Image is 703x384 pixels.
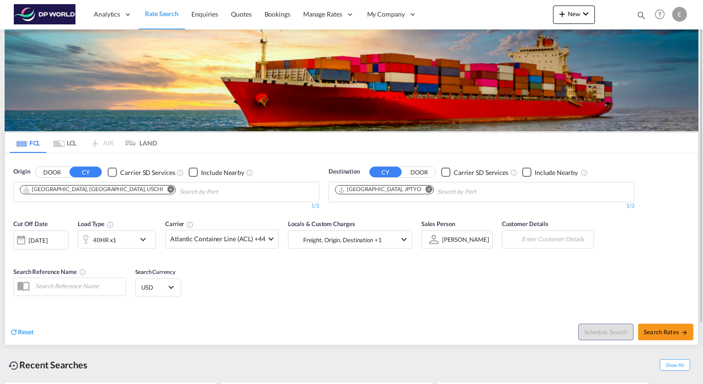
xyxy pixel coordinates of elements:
button: Note: By default Schedule search will only considerorigin ports, destination ports and cut off da... [578,324,634,340]
md-icon: icon-refresh [10,328,18,336]
div: Carrier SD Services [120,168,175,177]
input: Chips input. [438,185,525,199]
div: [DATE] [29,236,47,244]
span: New [557,10,591,17]
button: DOOR [36,167,68,178]
button: Remove [420,186,433,195]
md-checkbox: Checkbox No Ink [441,167,508,177]
div: E [672,7,687,22]
md-icon: Unchecked: Ignores neighbouring ports when fetching rates.Checked : Includes neighbouring ports w... [246,169,254,176]
span: Reset [18,328,34,336]
input: Chips input. [179,185,267,199]
md-icon: icon-magnify [636,10,646,20]
md-icon: icon-arrow-right [681,329,688,336]
div: Chicago, IL, USCHI [23,186,163,193]
div: Include Nearby [201,168,244,177]
span: Show All [660,359,690,371]
span: Bookings [265,10,290,18]
span: Quotes [231,10,251,18]
div: Carrier SD Services [454,168,508,177]
md-datepicker: Select [13,248,20,261]
span: Search Rates [644,328,688,336]
div: 1/3 [328,202,634,210]
button: Remove [161,186,175,195]
div: icon-magnify [636,10,646,24]
md-icon: Unchecked: Search for CY (Container Yard) services for all selected carriers.Checked : Search for... [177,169,184,176]
span: Load Type [78,220,114,227]
span: Atlantic Container Line (ACL) +44 [170,234,265,244]
div: [PERSON_NAME] [442,236,489,243]
md-chips-wrap: Chips container. Use arrow keys to select chips. [334,182,529,199]
md-icon: icon-chevron-down [138,234,153,245]
md-select: Select Currency: $ USDUnited States Dollar [140,280,176,294]
md-checkbox: Checkbox No Ink [522,167,578,177]
div: 1/3 [13,202,319,210]
div: Freight Origin Destination Factory Stuffing [303,233,382,246]
input: Enter Customer Details [522,233,591,246]
span: Rate Search [145,10,179,17]
md-icon: icon-backup-restore [8,360,19,371]
md-icon: The selected Trucker/Carrierwill be displayed in the rate results If the rates are from another f... [186,221,194,228]
input: Search Reference Name [31,279,126,293]
span: Carrier [165,220,194,227]
md-tab-item: FCL [10,133,46,153]
span: Cut Off Date [13,220,48,227]
div: Press delete to remove this chip. [338,186,423,193]
md-tab-item: LCL [46,133,83,153]
md-pagination-wrapper: Use the left and right arrow keys to navigate between tabs [10,133,157,153]
md-select: Sales Person: Eugene Kim [441,233,490,246]
span: Search Currency [135,268,175,275]
button: CY [369,167,402,177]
div: [DATE] [13,230,69,250]
md-icon: Unchecked: Ignores neighbouring ports when fetching rates.Checked : Includes neighbouring ports w... [581,169,588,176]
div: Tokyo, JPTYO [338,186,421,193]
span: Analytics [94,10,120,19]
button: DOOR [403,167,435,178]
button: Search Ratesicon-arrow-right [638,324,693,340]
div: 40HR x1 [93,233,116,246]
div: Press delete to remove this chip. [23,186,165,193]
div: Recent Searches [5,355,91,375]
span: Enquiries [191,10,218,18]
button: CY [69,167,102,177]
div: 40HR x1icon-chevron-down [78,230,156,249]
button: icon-plus 400-fgNewicon-chevron-down [553,6,595,24]
span: Locals & Custom Charges [288,220,355,227]
span: Manage Rates [303,10,342,19]
div: Include Nearby [535,168,578,177]
span: USD [141,283,167,291]
span: Customer Details [502,220,548,227]
span: Sales Person [421,220,455,227]
img: LCL+%26+FCL+BACKGROUND.png [5,29,698,131]
md-icon: Unchecked: Search for CY (Container Yard) services for all selected carriers.Checked : Search for... [510,169,518,176]
span: Search Reference Name [13,268,86,275]
span: Help [652,6,668,22]
div: icon-refreshReset [10,327,34,337]
md-icon: icon-plus 400-fg [557,8,568,19]
span: Origin [13,167,30,176]
md-icon: icon-chevron-down [398,234,409,245]
md-icon: Your search will be saved by the below given name [79,268,86,276]
div: Freight Origin Destination Factory Stuffingicon-chevron-down [288,230,412,249]
div: Help [652,6,672,23]
md-tab-item: LAND [120,133,157,153]
span: Destination [328,167,360,176]
md-checkbox: Checkbox No Ink [108,167,175,177]
md-checkbox: Checkbox No Ink [189,167,244,177]
md-icon: icon-information-outline [107,221,114,228]
md-icon: icon-chevron-down [580,8,591,19]
span: My Company [367,10,405,19]
md-chips-wrap: Chips container. Use arrow keys to select chips. [18,182,271,199]
div: OriginDOOR CY Checkbox No InkUnchecked: Search for CY (Container Yard) services for all selected ... [5,153,698,344]
img: c08ca190194411f088ed0f3ba295208c.png [14,4,76,25]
